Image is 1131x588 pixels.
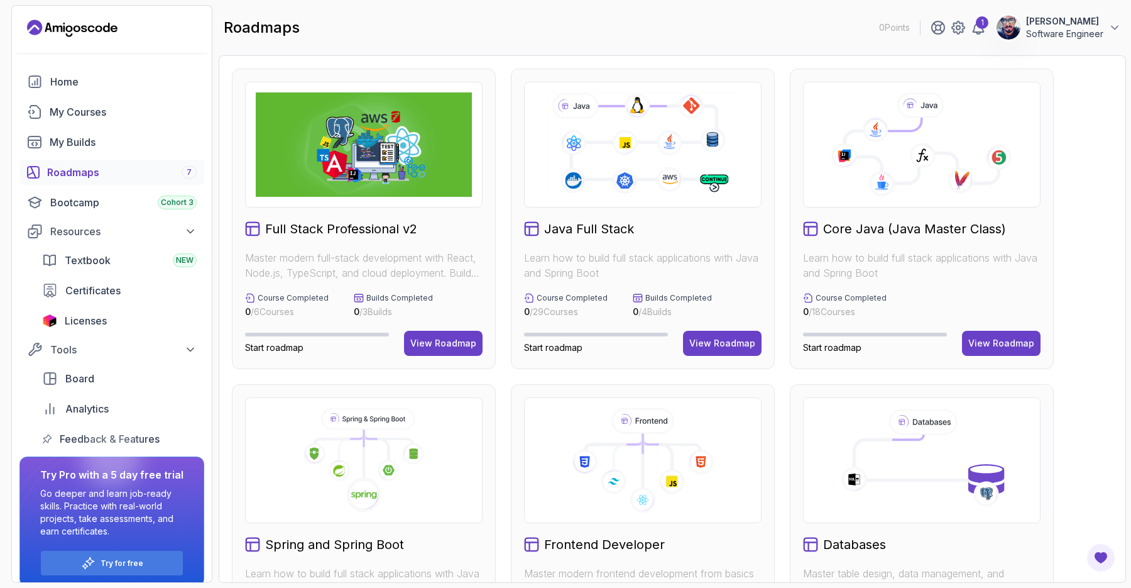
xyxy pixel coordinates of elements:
[60,431,160,447] span: Feedback & Features
[544,220,634,238] h2: Java Full Stack
[968,337,1034,350] div: View Roadmap
[47,165,197,180] div: Roadmaps
[19,338,204,361] button: Tools
[962,331,1041,356] button: View Roadmap
[996,15,1121,40] button: user profile image[PERSON_NAME]Software Engineer
[803,250,1041,280] p: Learn how to build full stack applications with Java and Spring Boot
[258,293,329,303] p: Course Completed
[35,308,204,333] a: licenses
[256,92,472,197] img: Full Stack Professional v2
[19,190,204,215] a: bootcamp
[50,224,197,239] div: Resources
[19,69,204,94] a: home
[40,550,183,576] button: Try for free
[187,167,192,177] span: 7
[176,255,194,265] span: NEW
[1026,15,1103,28] p: [PERSON_NAME]
[35,366,204,391] a: board
[224,18,300,38] h2: roadmaps
[689,337,755,350] div: View Roadmap
[803,306,887,318] p: / 18 Courses
[524,306,530,317] span: 0
[101,558,143,569] a: Try for free
[645,293,712,303] p: Builds Completed
[976,16,988,29] div: 1
[404,331,483,356] button: View Roadmap
[35,396,204,421] a: analytics
[524,306,608,318] p: / 29 Courses
[65,253,111,268] span: Textbook
[19,99,204,125] a: courses
[1026,28,1103,40] p: Software Engineer
[50,342,197,357] div: Tools
[816,293,887,303] p: Course Completed
[803,342,861,353] span: Start roadmap
[65,371,94,386] span: Board
[245,306,251,317] span: 0
[410,337,476,350] div: View Roadmap
[354,306,433,318] p: / 3 Builds
[803,306,809,317] span: 0
[524,342,582,353] span: Start roadmap
[19,220,204,243] button: Resources
[366,293,433,303] p: Builds Completed
[823,220,1006,238] h2: Core Java (Java Master Class)
[265,536,404,553] h2: Spring and Spring Boot
[524,250,762,280] p: Learn how to build full stack applications with Java and Spring Boot
[161,197,194,208] span: Cohort 3
[50,195,197,210] div: Bootcamp
[27,18,117,38] a: Landing page
[245,306,329,318] p: / 6 Courses
[633,306,638,317] span: 0
[50,104,197,119] div: My Courses
[245,342,303,353] span: Start roadmap
[35,248,204,273] a: textbook
[245,250,483,280] p: Master modern full-stack development with React, Node.js, TypeScript, and cloud deployment. Build...
[50,74,197,89] div: Home
[35,426,204,452] a: feedback
[633,306,712,318] p: / 4 Builds
[65,313,107,328] span: Licenses
[65,401,109,416] span: Analytics
[19,130,204,155] a: builds
[997,16,1020,40] img: user profile image
[354,306,359,317] span: 0
[683,331,762,356] button: View Roadmap
[265,220,417,238] h2: Full Stack Professional v2
[971,20,986,35] a: 1
[1086,543,1116,573] button: Open Feedback Button
[823,536,886,553] h2: Databases
[42,314,57,327] img: jetbrains icon
[537,293,608,303] p: Course Completed
[50,135,197,150] div: My Builds
[19,160,204,185] a: roadmaps
[35,278,204,303] a: certificates
[40,487,183,538] p: Go deeper and learn job-ready skills. Practice with real-world projects, take assessments, and ea...
[544,536,665,553] h2: Frontend Developer
[65,283,121,298] span: Certificates
[879,21,910,34] p: 0 Points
